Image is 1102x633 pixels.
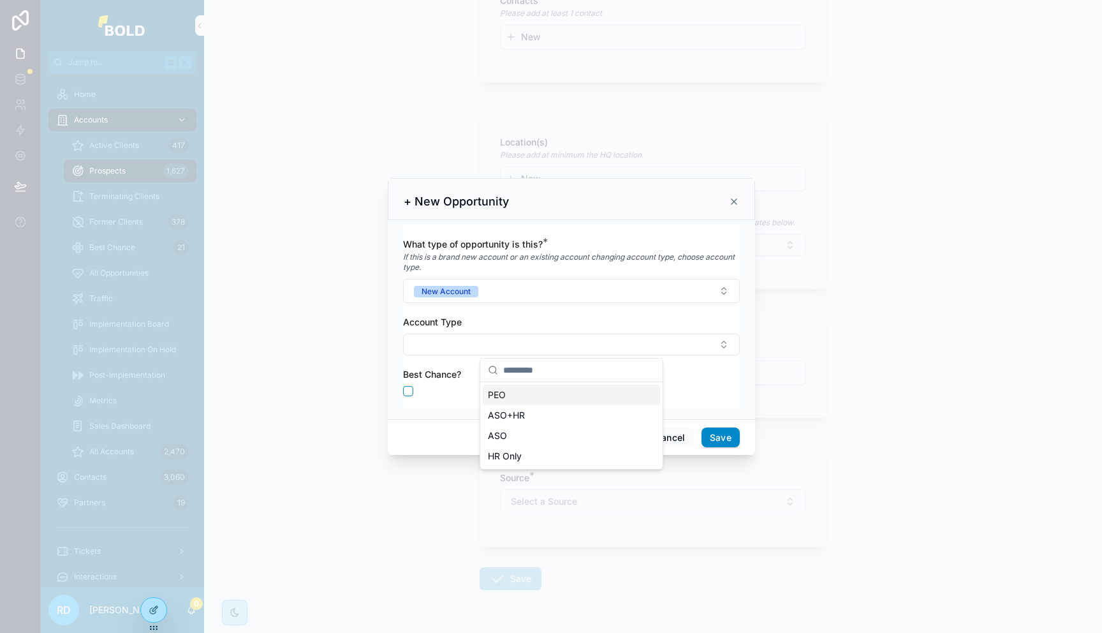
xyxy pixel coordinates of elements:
[403,279,740,303] button: Select Button
[488,409,525,422] span: ASO+HR
[488,389,506,401] span: PEO
[702,428,740,448] button: Save
[403,252,740,272] em: If this is a brand new account or an existing account changing account type, choose account type.
[403,334,740,355] button: Select Button
[404,194,509,209] h3: + New Opportunity
[488,450,522,463] span: HR Only
[403,316,462,327] span: Account Type
[422,286,471,297] div: New Account
[480,382,663,469] div: Suggestions
[403,239,543,249] span: What type of opportunity is this?
[488,429,507,442] span: ASO
[646,428,693,448] button: Cancel
[403,369,461,380] span: Best Chance?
